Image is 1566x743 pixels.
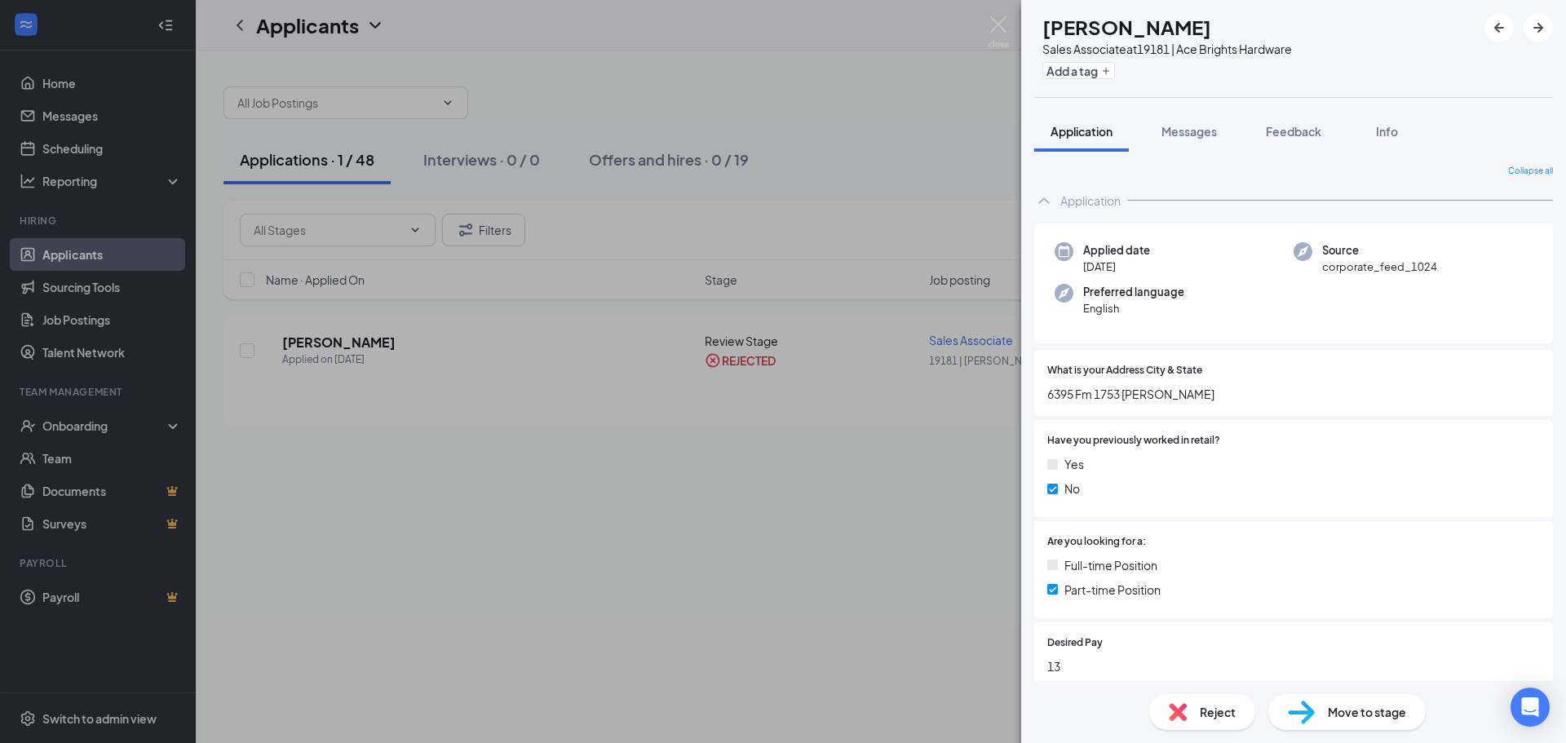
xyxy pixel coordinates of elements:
span: Desired Pay [1047,635,1103,651]
span: Application [1051,124,1113,139]
span: Full-time Position [1064,556,1157,574]
span: Messages [1161,124,1217,139]
span: Info [1376,124,1398,139]
div: Sales Associate at 19181 | Ace Brights Hardware [1042,41,1292,57]
svg: ArrowLeftNew [1489,18,1509,38]
span: Yes [1064,455,1084,473]
svg: Plus [1101,66,1111,76]
div: Open Intercom Messenger [1511,688,1550,727]
span: Have you previously worked in retail? [1047,433,1220,449]
span: Preferred language [1083,284,1184,300]
svg: ArrowRight [1528,18,1548,38]
span: Collapse all [1508,165,1553,178]
span: 6395 Fm 1753 [PERSON_NAME] [1047,385,1540,403]
button: ArrowRight [1524,13,1553,42]
button: PlusAdd a tag [1042,62,1115,79]
span: Reject [1200,703,1236,721]
span: No [1064,480,1080,498]
button: ArrowLeftNew [1484,13,1514,42]
div: Application [1060,192,1121,209]
span: Part-time Position [1064,581,1161,599]
span: 13 [1047,657,1540,675]
span: [DATE] [1083,259,1150,275]
span: Source [1322,242,1437,259]
span: Move to stage [1328,703,1406,721]
span: Feedback [1266,124,1321,139]
span: Applied date [1083,242,1150,259]
span: Are you looking for a: [1047,534,1146,550]
svg: ChevronUp [1034,191,1054,210]
h1: [PERSON_NAME] [1042,13,1211,41]
span: English [1083,300,1184,316]
span: corporate_feed_1024 [1322,259,1437,275]
span: What is your Address City & State [1047,363,1202,378]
